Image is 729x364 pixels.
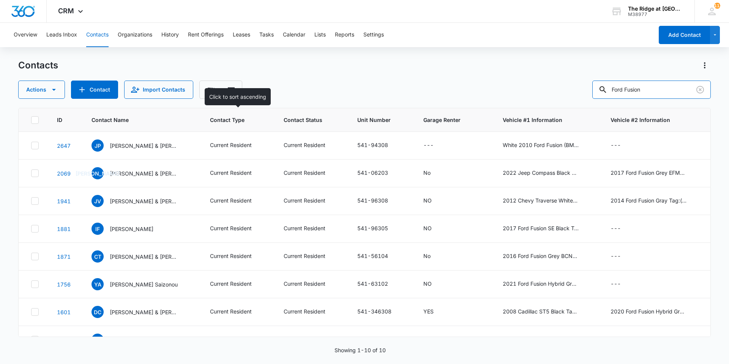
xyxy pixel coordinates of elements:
[57,309,71,315] a: Navigate to contact details page for Dominick Christensen & Isaiah Nicolas Montoya & Jeffrey Gord...
[357,307,391,315] div: 541-346308
[92,306,104,318] span: DC
[503,335,579,343] div: 2012 Ford Fusion, Silver, EOY-245
[110,308,178,316] p: [PERSON_NAME] & [PERSON_NAME] [PERSON_NAME] & [PERSON_NAME] [PERSON_NAME]
[92,334,167,346] div: Contact Name - Logan Cooper - Select to Edit Field
[659,26,710,44] button: Add Contact
[18,81,65,99] button: Actions
[259,23,274,47] button: Tasks
[628,6,683,12] div: account name
[92,334,104,346] span: LC
[357,169,388,177] div: 541-06203
[284,141,325,149] div: Current Resident
[423,169,444,178] div: Garage Renter - No - Select to Edit Field
[503,307,592,317] div: Vehicle #1 Information - 2008 Cadillac ST5 Black Tag: CMO-EZ1 - Select to Edit Field
[423,252,444,261] div: Garage Renter - No - Select to Edit Field
[57,226,71,232] a: Navigate to contact details page for Ian French
[611,141,634,150] div: Vehicle #2 Information - - Select to Edit Field
[205,88,271,105] div: Click to sort ascending
[503,307,579,315] div: 2008 Cadillac ST5 Black Tag: CMO-EZ1
[423,169,431,177] div: No
[628,12,683,17] div: account id
[357,307,405,317] div: Unit Number - 541-346308 - Select to Edit Field
[46,23,77,47] button: Leads Inbox
[57,198,71,204] a: Navigate to contact details page for James Volpe & Alissa Volpe
[92,195,104,207] span: JV
[210,280,252,288] div: Current Resident
[423,307,447,317] div: Garage Renter - YES - Select to Edit Field
[284,141,339,150] div: Contact Status - Current Resident - Select to Edit Field
[86,23,109,47] button: Contacts
[611,169,686,177] div: 2017 Ford Fusion Grey EFM-X57
[423,141,434,150] div: ---
[357,252,388,260] div: 541-56104
[210,141,265,150] div: Contact Type - Current Resident - Select to Edit Field
[210,141,252,149] div: Current Resident
[503,280,579,288] div: 2021 Ford Fusion Hybrid Grey Tag: (CLH-D22)
[611,141,621,150] div: ---
[210,196,252,204] div: Current Resident
[92,195,192,207] div: Contact Name - James Volpe & Alissa Volpe - Select to Edit Field
[357,224,388,232] div: 541-96305
[284,280,339,289] div: Contact Status - Current Resident - Select to Edit Field
[210,335,252,343] div: Current Resident
[92,223,104,235] span: IF
[423,307,434,315] div: YES
[92,223,167,235] div: Contact Name - Ian French - Select to Edit Field
[233,23,250,47] button: Leases
[210,224,252,232] div: Current Resident
[284,252,339,261] div: Contact Status - Current Resident - Select to Edit Field
[335,346,386,354] p: Showing 1-10 of 10
[210,169,265,178] div: Contact Type - Current Resident - Select to Edit Field
[92,116,181,124] span: Contact Name
[611,335,686,343] div: 2022 Ford Transit, White, DRG-X72 * High point Truck
[611,280,621,289] div: ---
[423,280,432,288] div: NO
[110,225,153,233] p: [PERSON_NAME]
[284,335,339,344] div: Contact Status - Current Resident - Select to Edit Field
[92,306,192,318] div: Contact Name - Dominick Christensen & Isaiah Nicolas Montoya & Jeffrey Gordon Adams - Select to E...
[357,280,402,289] div: Unit Number - 541-63102 - Select to Edit Field
[110,142,178,150] p: [PERSON_NAME] & [PERSON_NAME]
[92,278,191,290] div: Contact Name - Yvon A. Saizonou - Select to Edit Field
[199,81,242,99] button: Filters
[71,81,118,99] button: Add Contact
[57,142,71,149] a: Navigate to contact details page for Joshua Paulson & Alexis Paulson
[714,3,720,9] div: notifications count
[92,167,104,179] span: [PERSON_NAME]
[357,252,402,261] div: Unit Number - 541-56104 - Select to Edit Field
[284,224,339,233] div: Contact Status - Current Resident - Select to Edit Field
[611,196,686,204] div: 2014 Ford Fusion Gray Tag:(DCU-100)
[363,23,384,47] button: Settings
[357,141,402,150] div: Unit Number - 541-94308 - Select to Edit Field
[503,141,592,150] div: Vehicle #1 Information - White 2010 Ford Fusion (BMG7540) - Select to Edit Field
[92,250,192,263] div: Contact Name - Chris Thorpe & Allarae Thorpe - Select to Edit Field
[284,169,325,177] div: Current Resident
[611,196,700,206] div: Vehicle #2 Information - 2014 Ford Fusion Gray Tag:(DCU-100) - Select to Edit Field
[284,169,339,178] div: Contact Status - Current Resident - Select to Edit Field
[284,280,325,288] div: Current Resident
[284,307,325,315] div: Current Resident
[503,224,579,232] div: 2017 Ford Fusion SE Black Tag: BW76897
[357,141,388,149] div: 541-94308
[611,252,634,261] div: Vehicle #2 Information - - Select to Edit Field
[57,253,71,260] a: Navigate to contact details page for Chris Thorpe & Allarae Thorpe
[110,169,178,177] p: [PERSON_NAME] & [PERSON_NAME]
[611,224,634,233] div: Vehicle #2 Information - - Select to Edit Field
[188,23,224,47] button: Rent Offerings
[110,336,153,344] p: [PERSON_NAME]
[92,278,104,290] span: YA
[210,252,265,261] div: Contact Type - Current Resident - Select to Edit Field
[423,196,445,206] div: Garage Renter - NO - Select to Edit Field
[357,196,402,206] div: Unit Number - 541-96308 - Select to Edit Field
[18,60,58,71] h1: Contacts
[611,280,634,289] div: Vehicle #2 Information - - Select to Edit Field
[118,23,152,47] button: Organizations
[423,252,431,260] div: No
[423,335,447,344] div: Garage Renter - - Select to Edit Field
[694,84,706,96] button: Clear
[423,224,445,233] div: Garage Renter - NO - Select to Edit Field
[503,252,592,261] div: Vehicle #1 Information - 2016 Ford Fusion Grey BCN-1457 - Select to Edit Field
[611,307,686,315] div: 2020 Ford Fusion Hybrid Grey Tag; 298090
[284,252,325,260] div: Current Resident
[503,224,592,233] div: Vehicle #1 Information - 2017 Ford Fusion SE Black Tag: BW76897 - Select to Edit Field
